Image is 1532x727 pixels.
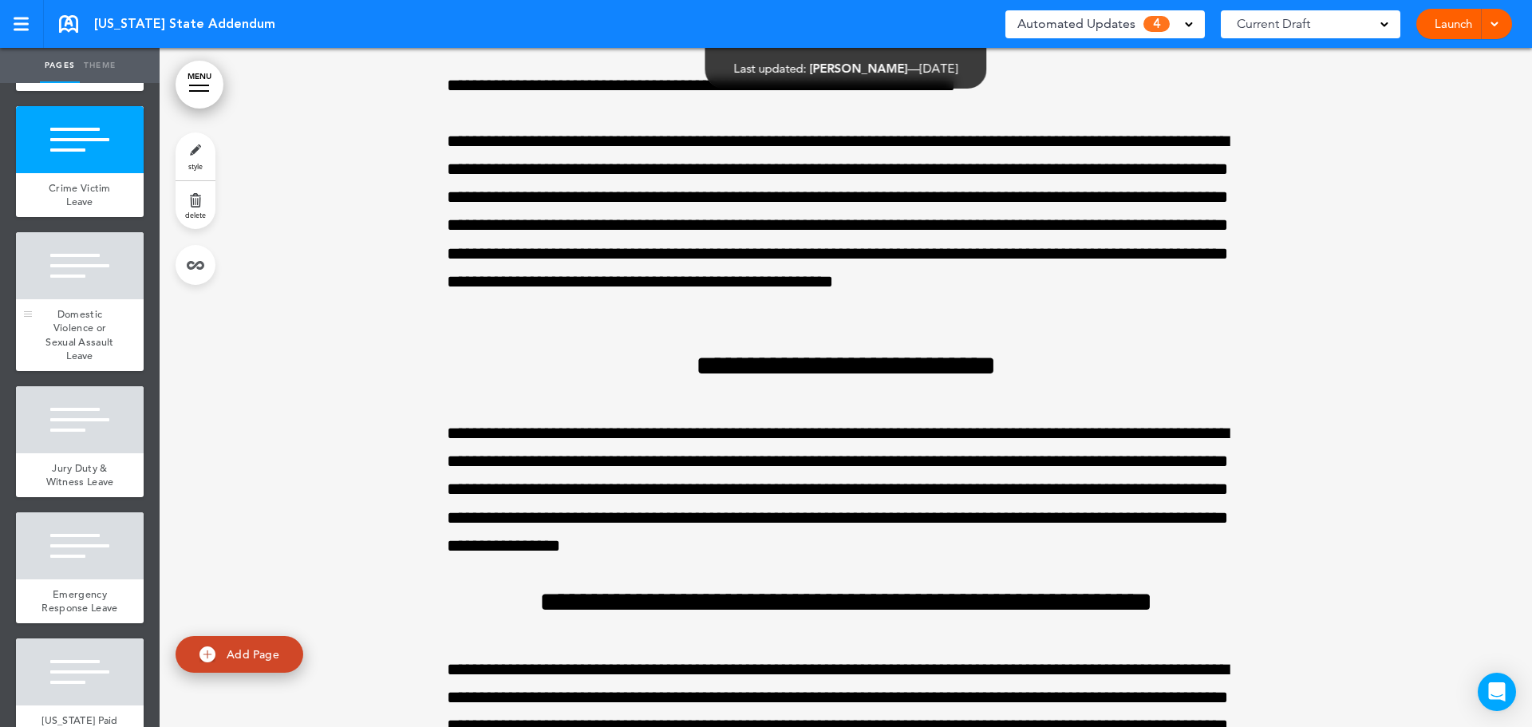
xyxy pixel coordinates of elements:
[176,636,303,674] a: Add Page
[16,453,144,497] a: Jury Duty & Witness Leave
[16,579,144,623] a: Emergency Response Leave
[188,161,203,171] span: style
[1478,673,1516,711] div: Open Intercom Messenger
[16,299,144,371] a: Domestic Violence or Sexual Assault Leave
[176,61,223,109] a: MENU
[41,587,117,615] span: Emergency Response Leave
[227,647,279,662] span: Add Page
[40,48,80,83] a: Pages
[176,181,215,229] a: delete
[810,61,908,76] span: [PERSON_NAME]
[49,181,111,209] span: Crime Victim Leave
[80,48,120,83] a: Theme
[176,132,215,180] a: style
[16,173,144,217] a: Crime Victim Leave
[734,62,958,74] div: —
[199,646,215,662] img: add.svg
[1237,13,1310,35] span: Current Draft
[1017,13,1135,35] span: Automated Updates
[94,15,275,33] span: [US_STATE] State Addendum
[734,61,807,76] span: Last updated:
[920,61,958,76] span: [DATE]
[45,307,113,363] span: Domestic Violence or Sexual Assault Leave
[1428,9,1479,39] a: Launch
[46,461,114,489] span: Jury Duty & Witness Leave
[185,210,206,219] span: delete
[1143,16,1170,32] span: 4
